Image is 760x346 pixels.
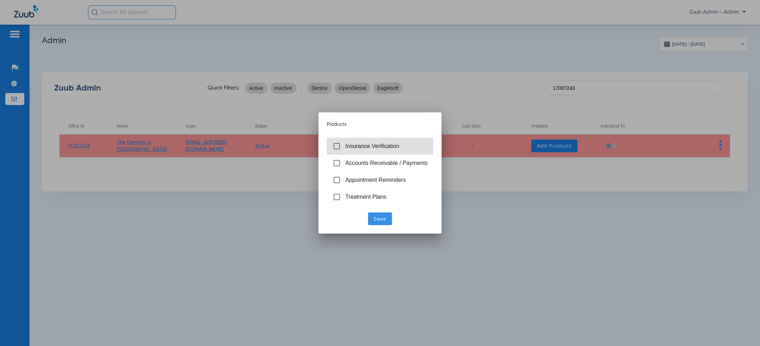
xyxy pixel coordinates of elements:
span: Insurance Verification [346,143,399,149]
button: Save [368,212,392,225]
span: Treatment Plans [346,194,387,200]
span: Appointment Reminders [346,177,406,183]
span: Save [374,215,387,222]
iframe: Chat Widget [725,312,760,346]
span: Accounts Receivable / Payments [346,160,428,166]
div: Products [327,121,433,128]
